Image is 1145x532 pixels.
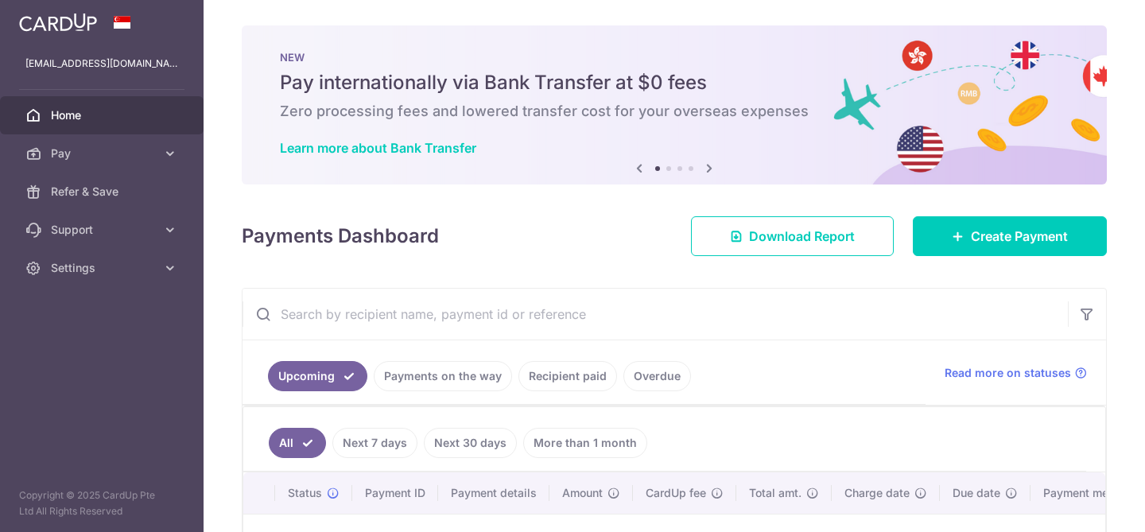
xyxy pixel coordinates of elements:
span: CardUp fee [646,485,706,501]
a: Payments on the way [374,361,512,391]
th: Payment details [438,472,549,514]
span: Amount [562,485,603,501]
a: Download Report [691,216,894,256]
p: [EMAIL_ADDRESS][DOMAIN_NAME] [25,56,178,72]
span: Download Report [749,227,855,246]
span: Refer & Save [51,184,156,200]
span: Charge date [844,485,910,501]
th: Payment ID [352,472,438,514]
span: Support [51,222,156,238]
span: Settings [51,260,156,276]
img: Bank transfer banner [242,25,1107,184]
span: Pay [51,146,156,161]
a: Create Payment [913,216,1107,256]
a: Next 30 days [424,428,517,458]
span: Create Payment [971,227,1068,246]
h5: Pay internationally via Bank Transfer at $0 fees [280,70,1069,95]
span: Total amt. [749,485,801,501]
span: Read more on statuses [945,365,1071,381]
input: Search by recipient name, payment id or reference [243,289,1068,340]
img: CardUp [19,13,97,32]
span: Due date [953,485,1000,501]
h4: Payments Dashboard [242,222,439,250]
span: Status [288,485,322,501]
span: Home [51,107,156,123]
a: Read more on statuses [945,365,1087,381]
h6: Zero processing fees and lowered transfer cost for your overseas expenses [280,102,1069,121]
a: Recipient paid [518,361,617,391]
a: Learn more about Bank Transfer [280,140,476,156]
a: All [269,428,326,458]
a: Overdue [623,361,691,391]
p: NEW [280,51,1069,64]
a: Next 7 days [332,428,417,458]
a: Upcoming [268,361,367,391]
a: More than 1 month [523,428,647,458]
